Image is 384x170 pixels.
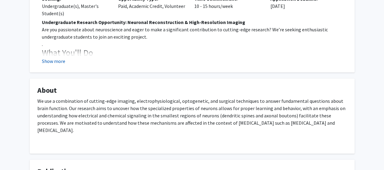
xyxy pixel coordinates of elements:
[42,40,347,48] p: .
[37,97,347,146] div: We use a combination of cutting-edge imaging, electrophysiological, optogenetic, and surgical tec...
[42,19,245,25] strong: Undergraduate Research Opportunity: Neuronal Reconstruction & High-Resolution Imaging
[42,48,347,58] h3: What You'll Do
[42,57,65,65] button: Show more
[42,26,347,40] p: Are you passionate about neuroscience and eager to make a significant contribution to cutting-edg...
[42,2,109,17] div: Undergraduate(s), Master's Student(s)
[37,86,347,95] h4: About
[5,143,26,165] iframe: Chat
